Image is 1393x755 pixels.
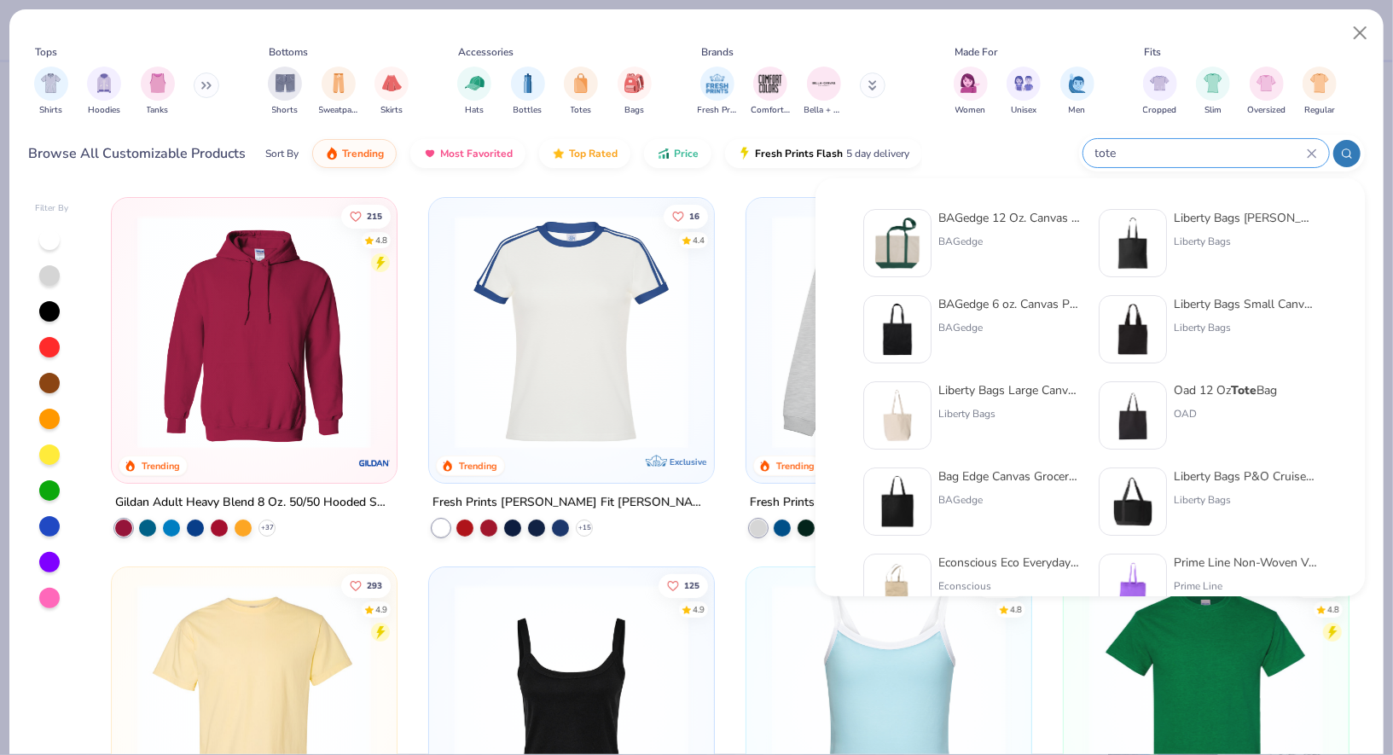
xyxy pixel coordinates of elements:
[871,217,924,270] img: 0486bd9f-63a6-4ed9-b254-6ac5fae3ddb5
[87,67,121,117] button: filter button
[446,215,697,449] img: e5540c4d-e74a-4e58-9a52-192fe86bec9f
[340,204,390,228] button: Like
[465,73,485,93] img: Hats Image
[374,234,386,247] div: 4.8
[954,67,988,117] div: filter for Women
[1080,382,1106,398] strong: Tote
[1304,104,1335,117] span: Regular
[804,104,844,117] span: Bella + Canvas
[1143,67,1177,117] div: filter for Cropped
[954,67,988,117] button: filter button
[804,67,844,117] button: filter button
[141,67,175,117] button: filter button
[410,139,525,168] button: Most Favorited
[846,144,909,164] span: 5 day delivery
[1196,67,1230,117] button: filter button
[1174,209,1317,227] div: Liberty Bags [PERSON_NAME] Canvas
[1174,234,1317,249] div: Liberty Bags
[1174,554,1317,572] div: Prime Line Non-Woven Value
[1174,381,1277,399] div: Oad 12 Oz Bag
[663,204,707,228] button: Like
[457,67,491,117] div: filter for Hats
[260,523,273,533] span: + 37
[1143,104,1177,117] span: Cropped
[129,215,380,449] img: 01756b78-01f6-4cc6-8d8a-3c30c1a0c8ac
[1292,573,1342,597] button: Like
[1326,603,1338,616] div: 4.8
[459,44,514,60] div: Accessories
[340,573,390,597] button: Like
[670,456,706,468] span: Exclusive
[115,492,393,514] div: Gildan Adult Heavy Blend 8 Oz. 50/50 Hooded Sweatshirt
[1310,73,1330,93] img: Regular Image
[618,67,652,117] button: filter button
[319,67,358,117] button: filter button
[148,73,167,93] img: Tanks Image
[272,104,299,117] span: Shorts
[683,581,699,589] span: 125
[374,67,409,117] button: filter button
[29,143,247,164] div: Browse All Customizable Products
[692,234,704,247] div: 4.4
[871,475,924,528] img: 661a0ff3-2d98-4a4c-8105-a89dc4c7cf26
[1009,603,1021,616] div: 4.8
[871,389,924,442] img: 18a346f4-066a-4ba1-bd8c-7160f2b46754
[698,104,737,117] span: Fresh Prints
[1106,303,1159,356] img: 119f3be6-5c8d-4dec-a817-4e77bf7f5439
[35,44,57,60] div: Tops
[374,603,386,616] div: 4.9
[701,44,734,60] div: Brands
[1106,389,1159,442] img: a9b762da-f4d6-484f-b8d7-31553592b363
[514,104,543,117] span: Bottles
[539,139,630,168] button: Top Rated
[342,147,384,160] span: Trending
[564,67,598,117] div: filter for Totes
[1106,561,1159,614] img: d4b2b403-40df-459e-bd9a-6a1f70cc947b
[751,67,790,117] div: filter for Comfort Colors
[440,147,513,160] span: Most Favorited
[624,73,643,93] img: Bags Image
[1007,67,1041,117] div: filter for Unisex
[938,406,1082,421] div: Liberty Bags
[34,67,68,117] button: filter button
[423,147,437,160] img: most_fav.gif
[366,581,381,589] span: 293
[938,578,1082,594] div: Econscious
[1069,104,1086,117] span: Men
[374,67,409,117] div: filter for Skirts
[519,73,537,93] img: Bottles Image
[698,67,737,117] button: filter button
[618,67,652,117] div: filter for Bags
[39,104,62,117] span: Shirts
[1143,67,1177,117] button: filter button
[1204,73,1222,93] img: Slim Image
[961,73,980,93] img: Women Image
[751,104,790,117] span: Comfort Colors
[276,73,295,93] img: Shorts Image
[268,67,302,117] div: filter for Shorts
[757,71,783,96] img: Comfort Colors Image
[1144,44,1161,60] div: Fits
[1014,73,1034,93] img: Unisex Image
[319,67,358,117] div: filter for Sweatpants
[697,215,948,449] img: 77058d13-6681-46a4-a602-40ee85a356b7
[1011,104,1036,117] span: Unisex
[319,104,358,117] span: Sweatpants
[692,603,704,616] div: 4.9
[88,104,120,117] span: Hoodies
[938,234,1082,249] div: BAGedge
[750,492,1028,514] div: Fresh Prints Denver Mock Neck Heavyweight Sweatshirt
[1344,17,1377,49] button: Close
[265,146,299,161] div: Sort By
[938,320,1082,335] div: BAGedge
[270,44,309,60] div: Bottoms
[1094,143,1307,163] input: Try "T-Shirt"
[658,573,707,597] button: Like
[141,67,175,117] div: filter for Tanks
[763,215,1014,449] img: f5d85501-0dbb-4ee4-b115-c08fa3845d83
[1174,468,1317,485] div: Liberty Bags P&O Cruiser - 7002
[938,468,1082,485] div: Bag Edge Canvas Grocery
[382,73,402,93] img: Skirts Image
[938,209,1082,227] div: BAGedge 12 Oz. Canvas Boat
[569,147,618,160] span: Top Rated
